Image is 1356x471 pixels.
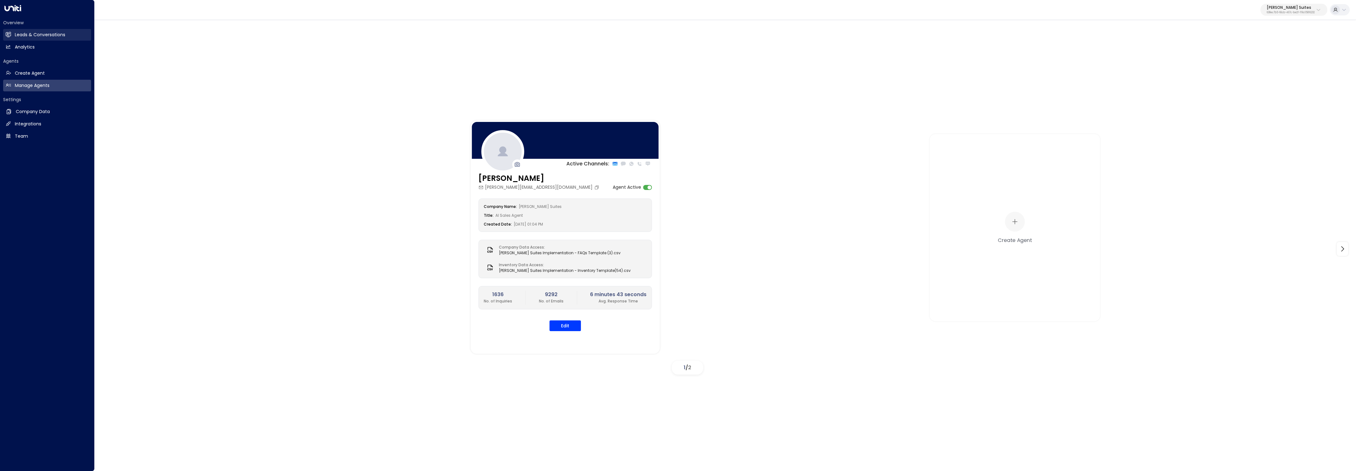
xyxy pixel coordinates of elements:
[484,298,512,304] p: No. of Inquiries
[3,67,91,79] a: Create Agent
[499,244,617,250] label: Company Data Access:
[3,29,91,41] a: Leads & Conversations
[539,291,564,298] h2: 9292
[3,41,91,53] a: Analytics
[1260,4,1327,16] button: [PERSON_NAME] Suites638ec7b5-66cb-467c-be2f-f19c05816232
[3,58,91,64] h2: Agents
[613,184,641,191] label: Agent Active
[15,82,50,89] h2: Manage Agents
[3,96,91,103] h2: Settings
[1267,6,1315,9] p: [PERSON_NAME] Suites
[566,160,609,168] p: Active Channels:
[3,130,91,142] a: Team
[590,298,646,304] p: Avg. Response Time
[484,221,512,227] label: Created Date:
[549,320,581,331] button: Edit
[15,70,45,77] h2: Create Agent
[519,204,562,209] span: [PERSON_NAME] Suites
[15,133,28,140] h2: Team
[672,361,703,375] div: /
[684,364,686,371] span: 1
[495,213,523,218] span: AI Sales Agent
[514,221,543,227] span: [DATE] 01:04 PM
[484,204,517,209] label: Company Name:
[478,173,601,184] h3: [PERSON_NAME]
[594,185,601,190] button: Copy
[3,106,91,118] a: Company Data
[590,291,646,298] h2: 6 minutes 43 seconds
[499,268,631,273] span: [PERSON_NAME] Suites Implementation - Inventory Template(54).csv
[3,118,91,130] a: Integrations
[15,44,35,50] h2: Analytics
[539,298,564,304] p: No. of Emails
[15,32,65,38] h2: Leads & Conversations
[478,184,601,191] div: [PERSON_NAME][EMAIL_ADDRESS][DOMAIN_NAME]
[3,80,91,91] a: Manage Agents
[998,236,1032,244] div: Create Agent
[1267,11,1315,14] p: 638ec7b5-66cb-467c-be2f-f19c05816232
[499,250,621,256] span: [PERSON_NAME] Suites Implementation - FAQs Template (3).csv
[499,262,628,268] label: Inventory Data Access:
[15,121,41,127] h2: Integrations
[484,291,512,298] h2: 1636
[16,108,50,115] h2: Company Data
[3,20,91,26] h2: Overview
[688,364,691,371] span: 2
[484,213,494,218] label: Title:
